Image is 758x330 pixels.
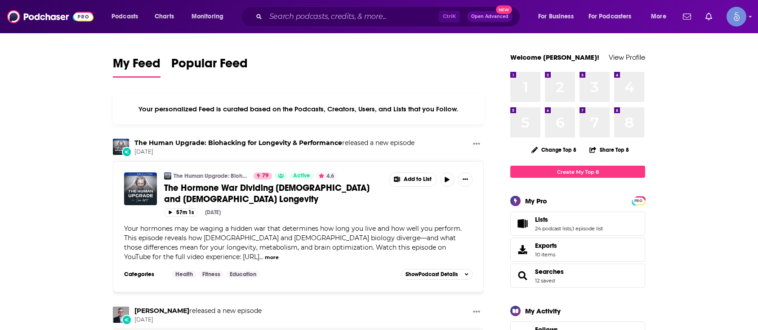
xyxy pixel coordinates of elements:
[589,141,629,158] button: Share Top 8
[535,225,571,232] a: 24 podcast lists
[510,238,645,262] a: Exports
[609,53,645,62] a: View Profile
[113,94,484,124] div: Your personalized Feed is curated based on the Podcasts, Creators, Users, and Lists that you Follow.
[134,307,262,315] h3: released a new episode
[525,197,547,205] div: My Pro
[633,198,644,204] span: PRO
[164,182,383,205] a: The Hormone War Dividing [DEMOGRAPHIC_DATA] and [DEMOGRAPHIC_DATA] Longevity
[172,271,196,278] a: Health
[513,243,531,256] span: Exports
[7,8,94,25] img: Podchaser - Follow, Share and Rate Podcasts
[122,315,132,325] div: New Episode
[510,53,599,62] a: Welcome [PERSON_NAME]!
[185,9,235,24] button: open menu
[458,172,473,187] button: Show More Button
[134,316,262,324] span: [DATE]
[702,9,716,24] a: Show notifications dropdown
[404,176,432,183] span: Add to List
[572,225,603,232] a: 1 episode list
[510,264,645,288] span: Searches
[513,217,531,230] a: Lists
[571,225,572,232] span: ,
[124,224,462,261] span: Your hormones may be waging a hidden war that determines how long you live and how well you perfo...
[535,277,555,284] a: 12 saved
[226,271,260,278] a: Education
[651,10,666,23] span: More
[205,209,221,216] div: [DATE]
[389,173,436,186] button: Show More Button
[467,11,513,22] button: Open AdvancedNew
[113,307,129,323] img: Marc Kramer
[535,242,557,250] span: Exports
[401,269,473,280] button: ShowPodcast Details
[113,56,161,78] a: My Feed
[164,182,370,205] span: The Hormone War Dividing [DEMOGRAPHIC_DATA] and [DEMOGRAPHIC_DATA] Longevity
[254,172,272,180] a: 79
[510,166,645,178] a: Create My Top 8
[496,5,512,14] span: New
[535,268,564,276] a: Searches
[727,7,746,26] button: Show profile menu
[124,172,157,205] img: The Hormone War Dividing Female and Male Longevity
[259,253,263,261] span: ...
[192,10,223,23] span: Monitoring
[316,172,337,180] button: 4.6
[122,147,132,157] div: New Episode
[439,11,460,22] span: Ctrl K
[262,172,268,180] span: 79
[105,9,150,24] button: open menu
[645,9,678,24] button: open menu
[164,172,171,180] img: The Human Upgrade: Biohacking for Longevity & Performance
[265,254,279,261] button: more
[134,148,415,156] span: [DATE]
[174,172,248,180] a: The Human Upgrade: Biohacking for Longevity & Performance
[633,197,644,204] a: PRO
[155,10,174,23] span: Charts
[583,9,645,24] button: open menu
[250,6,529,27] div: Search podcasts, credits, & more...
[113,56,161,76] span: My Feed
[525,307,561,315] div: My Activity
[535,251,557,258] span: 10 items
[589,10,632,23] span: For Podcasters
[469,307,484,318] button: Show More Button
[134,139,415,147] h3: released a new episode
[164,208,198,217] button: 57m 1s
[727,7,746,26] img: User Profile
[171,56,248,76] span: Popular Feed
[171,56,248,78] a: Popular Feed
[266,9,439,24] input: Search podcasts, credits, & more...
[124,271,165,278] h3: Categories
[134,307,189,315] a: Marc Kramer
[199,271,224,278] a: Fitness
[532,9,585,24] button: open menu
[538,10,574,23] span: For Business
[113,139,129,155] img: The Human Upgrade: Biohacking for Longevity & Performance
[471,14,508,19] span: Open Advanced
[510,211,645,236] span: Lists
[526,144,582,155] button: Change Top 8
[134,139,342,147] a: The Human Upgrade: Biohacking for Longevity & Performance
[535,216,548,224] span: Lists
[111,10,138,23] span: Podcasts
[679,9,695,24] a: Show notifications dropdown
[469,139,484,150] button: Show More Button
[293,172,310,180] span: Active
[290,172,314,180] a: Active
[406,271,458,277] span: Show Podcast Details
[727,7,746,26] span: Logged in as Spiral5-G1
[535,216,603,224] a: Lists
[513,269,531,282] a: Searches
[149,9,179,24] a: Charts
